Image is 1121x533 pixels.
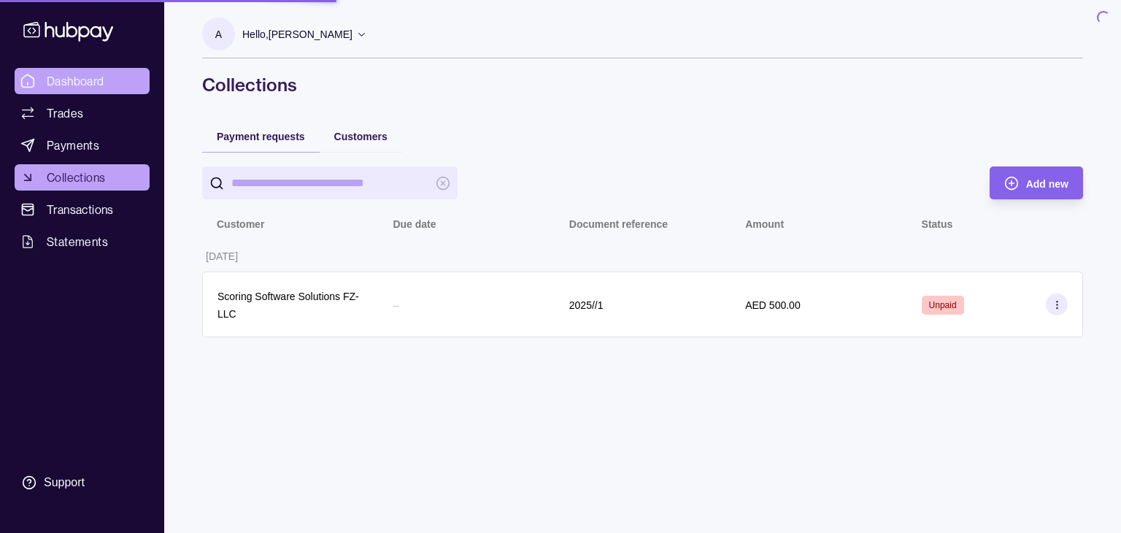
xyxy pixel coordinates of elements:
[206,250,238,262] p: [DATE]
[15,164,150,191] a: Collections
[217,131,305,142] span: Payment requests
[393,299,398,311] p: –
[215,26,222,42] p: A
[217,291,359,320] p: Scoring Software Solutions FZ-LLC
[929,300,957,310] span: Unpaid
[15,132,150,158] a: Payments
[569,218,668,230] p: Document reference
[745,299,801,311] p: AED 500.00
[1026,178,1068,190] span: Add new
[334,131,388,142] span: Customers
[393,218,436,230] p: Due date
[15,100,150,126] a: Trades
[47,169,105,186] span: Collections
[44,475,85,491] div: Support
[15,68,150,94] a: Dashboard
[15,229,150,255] a: Statements
[242,26,353,42] p: Hello, [PERSON_NAME]
[47,201,114,218] span: Transactions
[745,218,784,230] p: Amount
[47,233,108,250] span: Statements
[15,467,150,498] a: Support
[47,104,83,122] span: Trades
[15,196,150,223] a: Transactions
[217,218,264,230] p: Customer
[569,299,604,311] p: 2025//1
[231,166,428,199] input: search
[47,72,104,90] span: Dashboard
[990,166,1083,199] button: Add new
[47,137,99,154] span: Payments
[202,73,1083,96] h1: Collections
[922,218,953,230] p: Status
